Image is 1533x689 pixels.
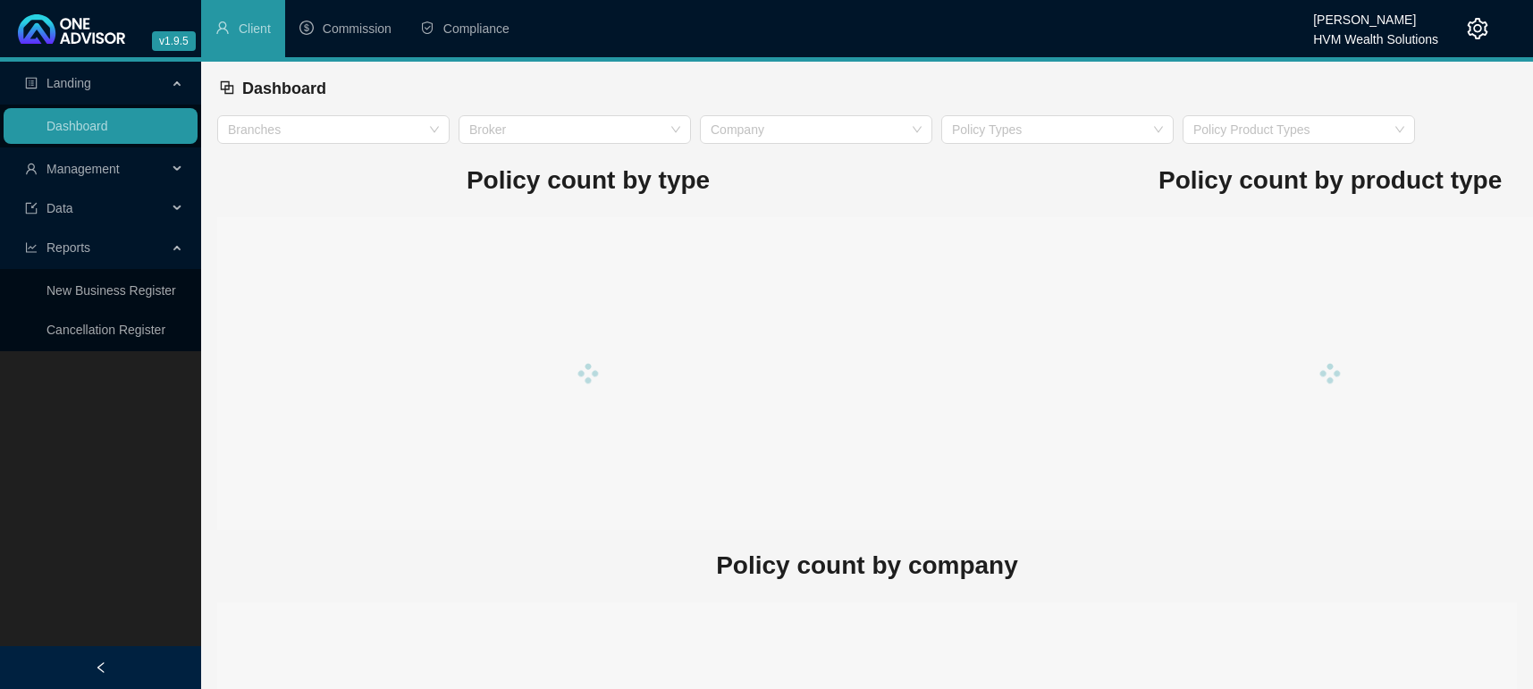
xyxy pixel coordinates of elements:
[443,21,510,36] span: Compliance
[46,201,73,215] span: Data
[1467,18,1488,39] span: setting
[242,80,326,97] span: Dashboard
[25,77,38,89] span: profile
[46,323,165,337] a: Cancellation Register
[1313,4,1438,24] div: [PERSON_NAME]
[95,661,107,674] span: left
[217,546,1517,585] h1: Policy count by company
[299,21,314,35] span: dollar
[46,240,90,255] span: Reports
[217,161,959,200] h1: Policy count by type
[152,31,196,51] span: v1.9.5
[46,162,120,176] span: Management
[46,119,108,133] a: Dashboard
[25,163,38,175] span: user
[18,14,125,44] img: 2df55531c6924b55f21c4cf5d4484680-logo-light.svg
[46,76,91,90] span: Landing
[323,21,392,36] span: Commission
[215,21,230,35] span: user
[420,21,434,35] span: safety
[25,241,38,254] span: line-chart
[46,283,176,298] a: New Business Register
[219,80,235,96] span: block
[1313,24,1438,44] div: HVM Wealth Solutions
[25,202,38,214] span: import
[239,21,271,36] span: Client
